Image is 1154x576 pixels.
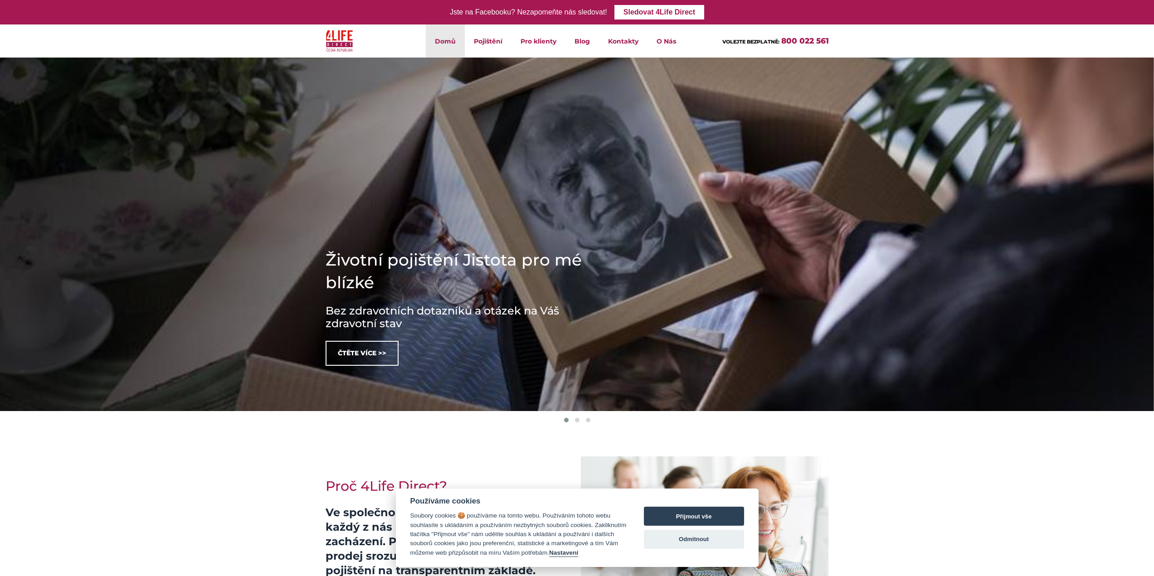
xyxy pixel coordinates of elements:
[599,24,648,58] a: Kontakty
[426,24,465,58] a: Domů
[549,549,578,557] button: Nastavení
[410,511,627,557] div: Soubory cookies 🍪 používáme na tomto webu. Používáním tohoto webu souhlasíte s ukládáním a použív...
[781,36,829,45] a: 800 022 561
[326,478,570,494] h2: Proč 4Life Direct?
[644,530,744,549] button: Odmítnout
[644,507,744,526] button: Přijmout vše
[450,6,607,19] div: Jste na Facebooku? Nezapomeňte nás sledovat!
[722,39,779,45] span: VOLEJTE BEZPLATNĚ:
[326,341,399,366] a: Čtěte více >>
[326,248,598,294] h1: Životní pojištění Jistota pro mé blízké
[326,305,598,330] h3: Bez zdravotních dotazníků a otázek na Váš zdravotní stav
[326,28,353,54] img: 4Life Direct Česká republika logo
[565,24,599,58] a: Blog
[410,497,627,506] div: Používáme cookies
[614,5,704,19] a: Sledovat 4Life Direct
